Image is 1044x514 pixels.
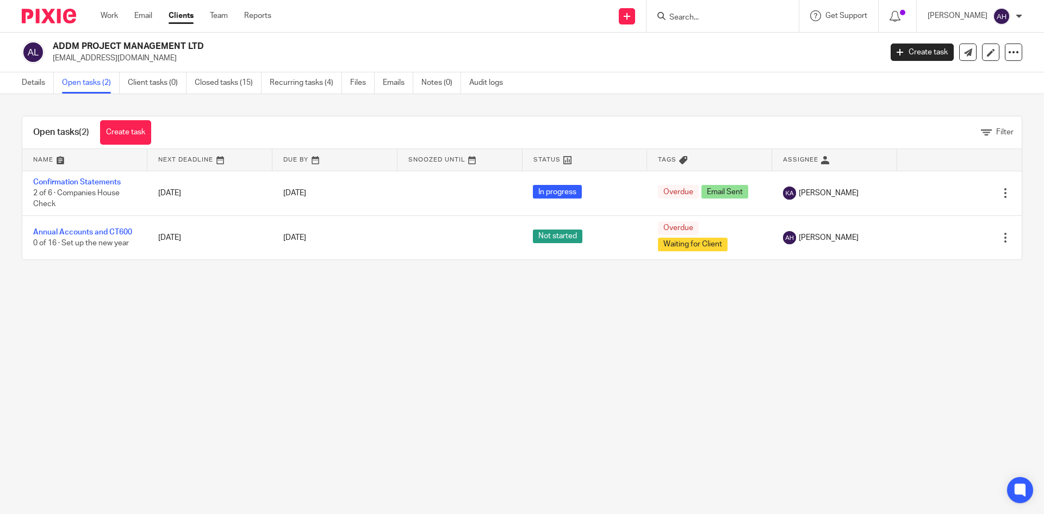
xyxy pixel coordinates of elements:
a: Confirmation Statements [33,178,121,186]
a: Work [101,10,118,21]
a: Open tasks (2) [62,72,120,94]
span: Tags [658,157,676,163]
a: Create task [100,120,151,145]
a: Create task [891,44,954,61]
img: svg%3E [22,41,45,64]
span: Not started [533,230,582,243]
a: Clients [169,10,194,21]
span: Overdue [658,185,699,199]
span: Waiting for Client [658,238,728,251]
h1: Open tasks [33,127,89,138]
a: Client tasks (0) [128,72,187,94]
span: Status [533,157,561,163]
a: Files [350,72,375,94]
span: Email Sent [701,185,748,199]
h2: ADDM PROJECT MANAGEMENT LTD [53,41,710,52]
span: [DATE] [283,234,306,241]
a: Closed tasks (15) [195,72,262,94]
img: svg%3E [783,231,796,244]
span: 0 of 16 · Set up the new year [33,239,129,247]
a: Reports [244,10,271,21]
a: Notes (0) [421,72,461,94]
span: Overdue [658,221,699,235]
input: Search [668,13,766,23]
img: Pixie [22,9,76,23]
span: (2) [79,128,89,137]
a: Email [134,10,152,21]
td: [DATE] [147,215,272,259]
span: [PERSON_NAME] [799,232,859,243]
span: 2 of 6 · Companies House Check [33,189,120,208]
p: [PERSON_NAME] [928,10,987,21]
a: Audit logs [469,72,511,94]
span: In progress [533,185,582,199]
span: Get Support [825,12,867,20]
img: svg%3E [783,187,796,200]
img: svg%3E [993,8,1010,25]
span: Snoozed Until [408,157,465,163]
a: Details [22,72,54,94]
p: [EMAIL_ADDRESS][DOMAIN_NAME] [53,53,874,64]
a: Recurring tasks (4) [270,72,342,94]
a: Team [210,10,228,21]
span: Filter [996,128,1014,136]
td: [DATE] [147,171,272,215]
a: Emails [383,72,413,94]
span: [PERSON_NAME] [799,188,859,199]
a: Annual Accounts and CT600 [33,228,132,236]
span: [DATE] [283,189,306,197]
